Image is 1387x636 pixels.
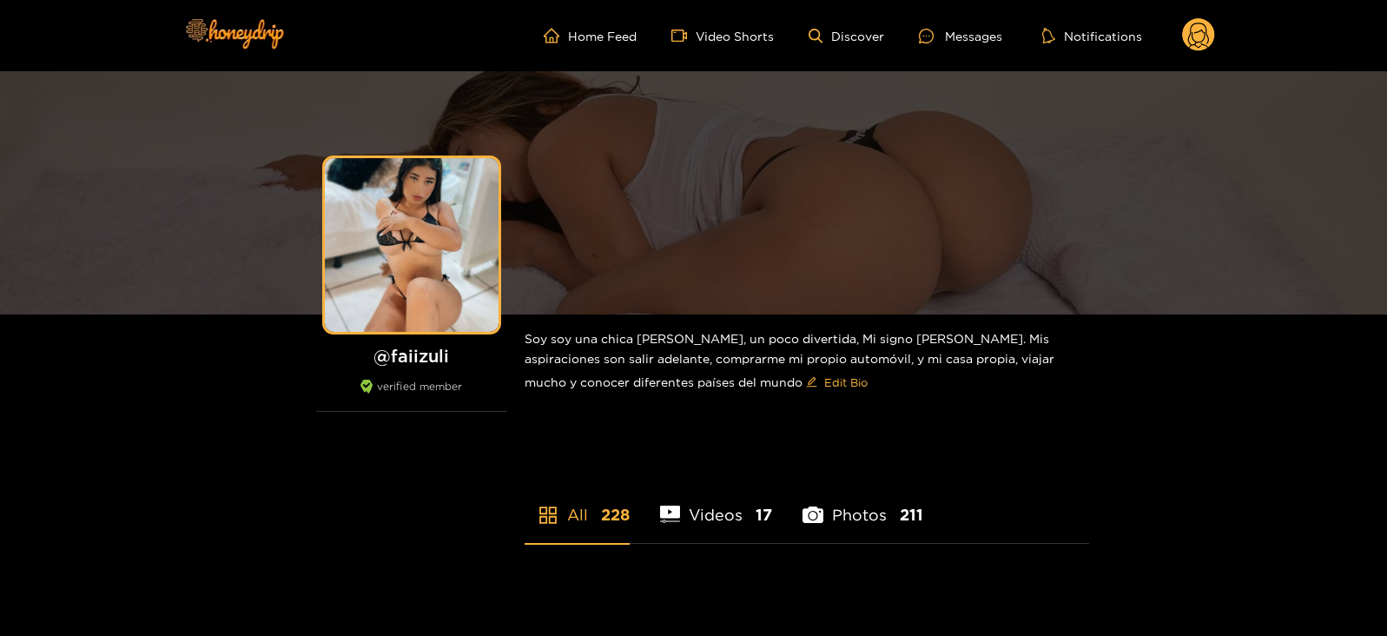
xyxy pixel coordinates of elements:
button: Notifications [1037,27,1147,44]
a: Discover [809,29,884,43]
li: Photos [802,465,923,543]
a: Home Feed [544,28,637,43]
span: home [544,28,568,43]
span: 17 [756,504,772,526]
div: verified member [316,380,507,412]
li: Videos [660,465,773,543]
span: 211 [900,504,923,526]
li: All [525,465,630,543]
div: Messages [919,26,1002,46]
span: appstore [538,505,558,526]
span: edit [806,376,817,389]
span: video-camera [671,28,696,43]
a: Video Shorts [671,28,774,43]
h1: @ faiizuli [316,345,507,367]
span: Edit Bio [824,374,868,391]
div: Soy soy una chica [PERSON_NAME], un poco divertida, Mi signo [PERSON_NAME]. Mis aspiraciones son ... [525,315,1089,410]
span: 228 [601,504,630,526]
button: editEdit Bio [802,368,871,396]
